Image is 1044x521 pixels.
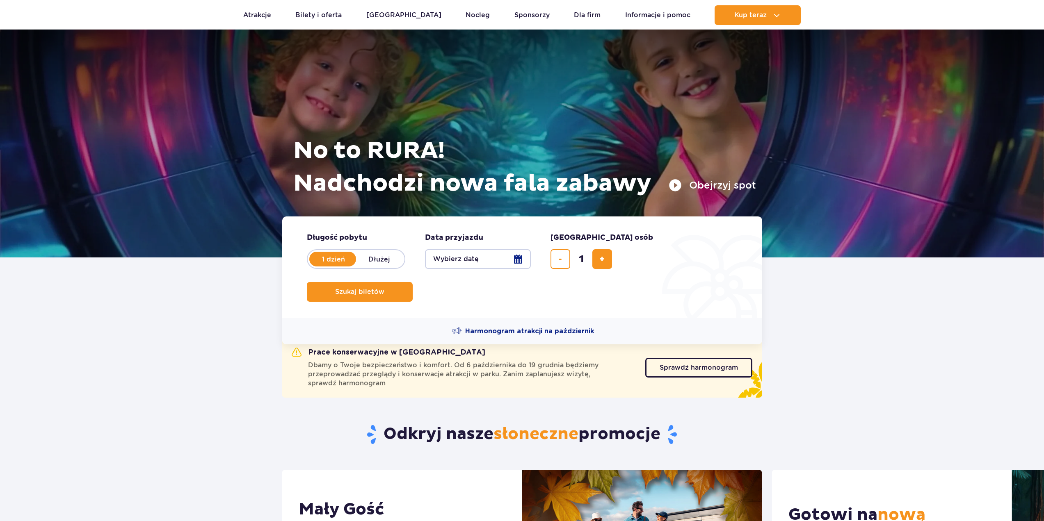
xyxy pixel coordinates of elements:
[292,348,485,357] h2: Prace konserwacyjne w [GEOGRAPHIC_DATA]
[282,424,762,445] h2: Odkryj nasze promocje
[425,249,531,269] button: Wybierz datę
[425,233,483,243] span: Data przyjazdu
[310,250,357,268] label: 1 dzień
[625,5,690,25] a: Informacje i pomoc
[574,5,601,25] a: Dla firm
[571,249,591,269] input: liczba biletów
[452,326,594,336] a: Harmonogram atrakcji na październik
[734,11,767,19] span: Kup teraz
[551,233,653,243] span: [GEOGRAPHIC_DATA] osób
[282,216,762,318] form: Planowanie wizyty w Park of Poland
[660,364,738,371] span: Sprawdź harmonogram
[307,233,367,243] span: Długość pobytu
[307,282,413,302] button: Szukaj biletów
[715,5,801,25] button: Kup teraz
[466,5,490,25] a: Nocleg
[293,134,756,200] h1: No to RURA! Nadchodzi nowa fala zabawy
[356,250,403,268] label: Dłużej
[295,5,342,25] a: Bilety i oferta
[465,327,594,336] span: Harmonogram atrakcji na październik
[335,288,384,296] span: Szukaj biletów
[243,5,271,25] a: Atrakcje
[592,249,612,269] button: dodaj bilet
[514,5,550,25] a: Sponsorzy
[308,361,635,388] span: Dbamy o Twoje bezpieczeństwo i komfort. Od 6 października do 19 grudnia będziemy przeprowadzać pr...
[645,358,752,378] a: Sprawdź harmonogram
[669,179,756,192] button: Obejrzyj spot
[551,249,570,269] button: usuń bilet
[366,5,441,25] a: [GEOGRAPHIC_DATA]
[493,424,578,444] span: słoneczne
